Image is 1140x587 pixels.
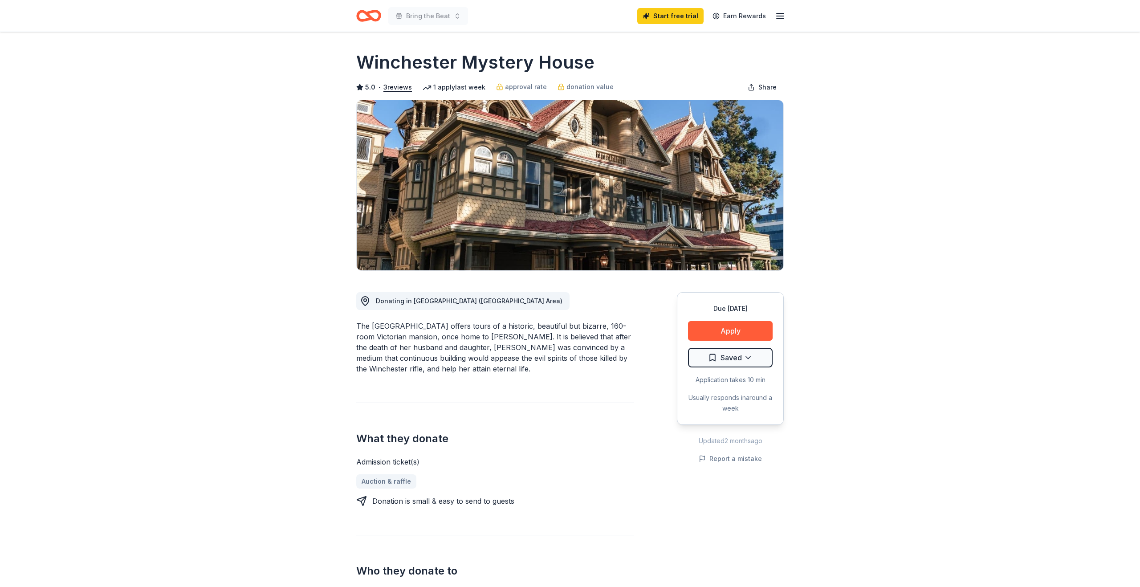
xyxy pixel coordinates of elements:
span: Saved [721,352,742,363]
h2: What they donate [356,432,634,446]
a: Home [356,5,381,26]
span: approval rate [505,82,547,92]
span: Donating in [GEOGRAPHIC_DATA] ([GEOGRAPHIC_DATA] Area) [376,297,562,305]
span: 5.0 [365,82,375,93]
span: donation value [566,82,614,92]
button: Share [741,78,784,96]
div: Updated 2 months ago [677,436,784,446]
span: • [378,84,381,91]
a: Auction & raffle [356,474,416,489]
button: Saved [688,348,773,367]
a: donation value [558,82,614,92]
div: The [GEOGRAPHIC_DATA] offers tours of a historic, beautiful but bizarre, 160-room Victorian mansi... [356,321,634,374]
button: 3reviews [383,82,412,93]
span: Share [758,82,777,93]
div: Donation is small & easy to send to guests [372,496,514,506]
a: Earn Rewards [707,8,771,24]
div: Usually responds in around a week [688,392,773,414]
img: Image for Winchester Mystery House [357,100,783,270]
div: Admission ticket(s) [356,457,634,467]
div: 1 apply last week [423,82,485,93]
div: Due [DATE] [688,303,773,314]
button: Bring the Beat [388,7,468,25]
h1: Winchester Mystery House [356,50,594,75]
button: Apply [688,321,773,341]
div: Application takes 10 min [688,375,773,385]
a: approval rate [496,82,547,92]
h2: Who they donate to [356,564,634,578]
a: Start free trial [637,8,704,24]
span: Bring the Beat [406,11,450,21]
button: Report a mistake [699,453,762,464]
